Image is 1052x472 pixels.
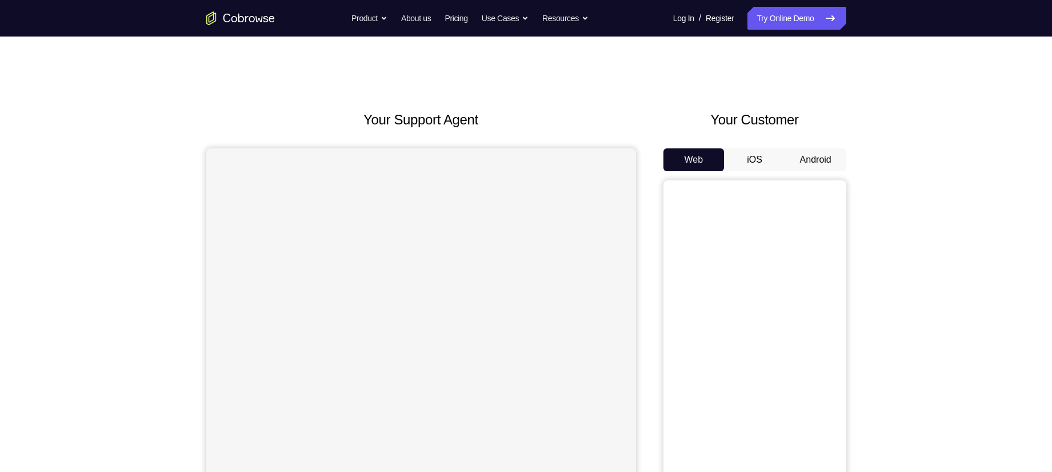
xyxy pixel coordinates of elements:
[401,7,431,30] a: About us
[206,110,636,130] h2: Your Support Agent
[445,7,467,30] a: Pricing
[706,7,734,30] a: Register
[747,7,846,30] a: Try Online Demo
[724,148,785,171] button: iOS
[482,7,529,30] button: Use Cases
[351,7,387,30] button: Product
[785,148,846,171] button: Android
[699,11,701,25] span: /
[673,7,694,30] a: Log In
[206,11,275,25] a: Go to the home page
[663,148,725,171] button: Web
[542,7,589,30] button: Resources
[663,110,846,130] h2: Your Customer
